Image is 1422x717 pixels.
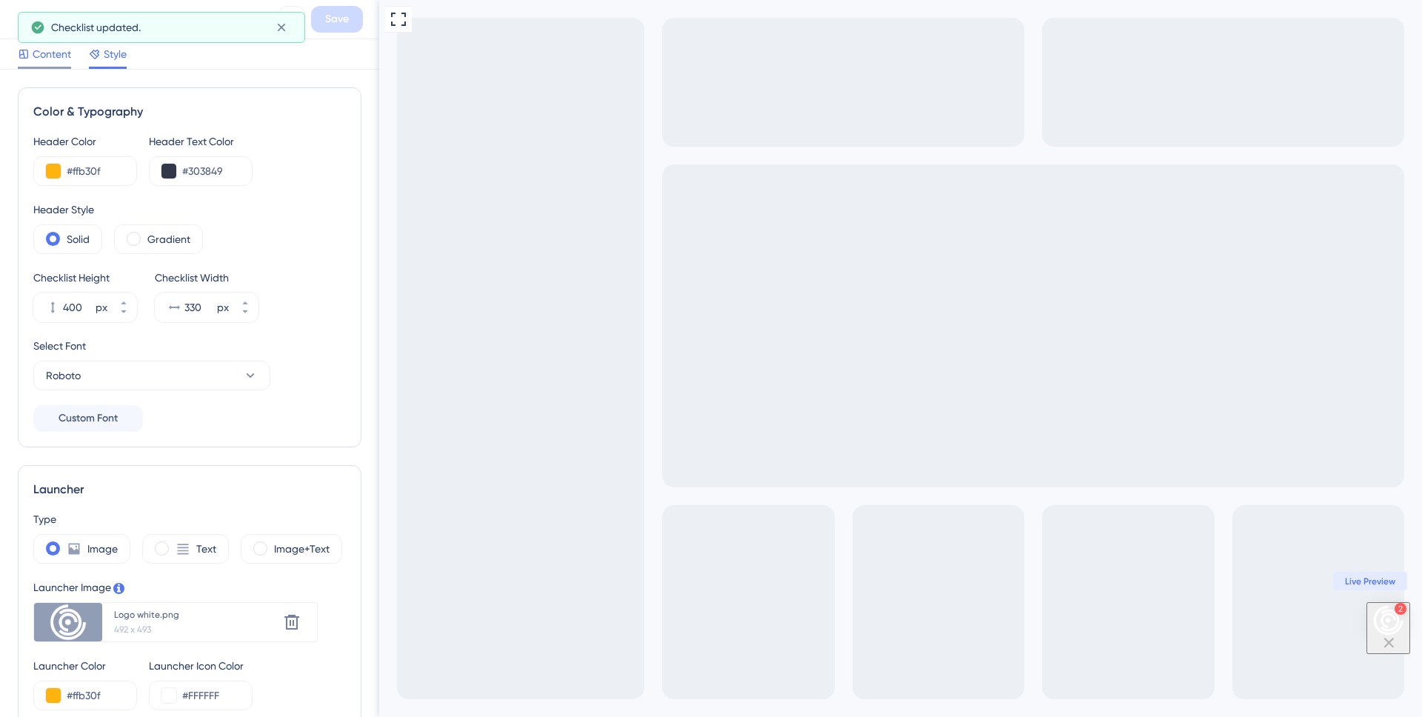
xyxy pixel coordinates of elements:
[47,9,273,30] div: Admin Onboarding
[217,299,229,316] div: px
[51,19,141,36] span: Checklist updated.
[1015,603,1028,616] div: 2
[59,410,118,427] span: Custom Font
[114,609,277,621] div: Logo white.png
[33,578,318,596] div: Launcher Image
[232,307,258,322] button: px
[33,45,71,63] span: Content
[274,540,330,558] label: Image+Text
[87,540,118,558] label: Image
[232,293,258,307] button: px
[196,540,216,558] label: Text
[110,307,137,322] button: px
[49,603,87,641] img: file-1757337643930.png
[63,299,93,316] input: px
[46,367,81,384] span: Roboto
[325,10,349,28] span: Save
[966,576,1016,587] span: Live Preview
[147,230,190,248] label: Gradient
[33,405,143,432] button: Custom Font
[33,269,137,287] div: Checklist Height
[184,299,214,316] input: px
[33,510,346,528] div: Type
[33,201,346,219] div: Header Style
[33,337,346,355] div: Select Font
[149,133,253,150] div: Header Text Color
[33,103,346,121] div: Color & Typography
[33,361,270,390] button: Roboto
[155,269,258,287] div: Checklist Width
[987,602,1028,643] div: Open Checklist, remaining modules: 2
[993,604,1025,636] img: launcher-image-alternative-text
[33,657,137,675] div: Launcher Color
[114,624,278,636] div: 492 x 493
[104,45,127,63] span: Style
[33,481,346,498] div: Launcher
[149,657,253,675] div: Launcher Icon Color
[96,299,107,316] div: px
[311,6,363,33] button: Save
[67,230,90,248] label: Solid
[987,602,1031,654] button: launcher-image-alternative-text
[110,293,137,307] button: px
[33,133,137,150] div: Header Color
